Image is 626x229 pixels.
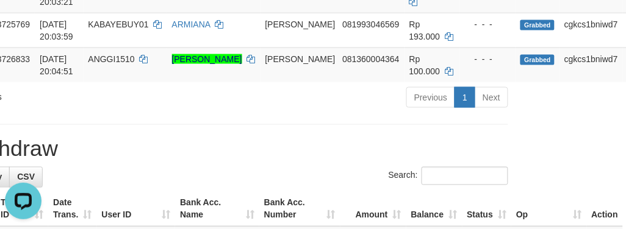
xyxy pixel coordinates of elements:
div: - - - [465,18,511,30]
a: Next [475,87,508,108]
span: [DATE] 20:03:59 [40,19,73,41]
span: Grabbed [520,20,555,30]
th: Balance: activate to sort column ascending [406,192,462,227]
th: Status: activate to sort column ascending [462,192,512,227]
label: Search: [389,167,508,185]
span: KABAYEBUY01 [88,19,149,29]
span: ANGGI1510 [88,54,135,64]
span: Rp 193.000 [409,19,441,41]
th: User ID: activate to sort column ascending [97,192,176,227]
input: Search: [422,167,508,185]
span: [PERSON_NAME] [265,54,336,64]
a: [PERSON_NAME] [172,54,242,64]
td: cgkcs1bniwd7 [559,48,623,82]
th: Date Trans.: activate to sort column ascending [48,192,96,227]
a: 1 [455,87,475,108]
a: Previous [406,87,455,108]
th: Bank Acc. Number: activate to sort column ascending [259,192,340,227]
span: CSV [17,172,35,182]
div: - - - [465,53,511,65]
th: Op: activate to sort column ascending [511,192,586,227]
td: cgkcs1bniwd7 [559,13,623,48]
th: Action [587,192,624,227]
span: Copy 081993046569 to clipboard [342,19,399,29]
span: [DATE] 20:04:51 [40,54,73,76]
span: Grabbed [520,55,555,65]
button: Open LiveChat chat widget [5,5,41,41]
span: [PERSON_NAME] [265,19,336,29]
span: Rp 100.000 [409,54,441,76]
th: Amount: activate to sort column ascending [340,192,406,227]
th: Bank Acc. Name: activate to sort column ascending [175,192,259,227]
a: ARMIANA [172,19,210,29]
span: Copy 081360004364 to clipboard [342,54,399,64]
a: CSV [9,167,43,188]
